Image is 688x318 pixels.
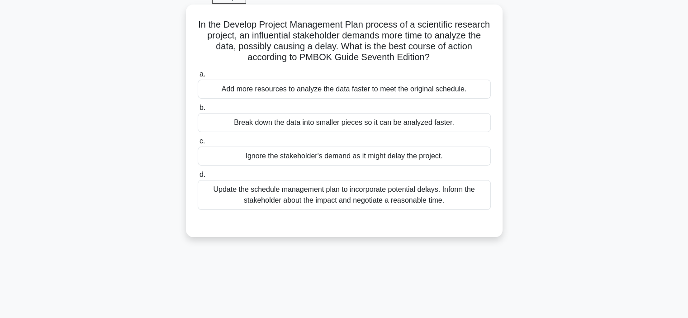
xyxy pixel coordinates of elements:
div: Ignore the stakeholder's demand as it might delay the project. [198,147,491,166]
span: d. [199,171,205,178]
div: Add more resources to analyze the data faster to meet the original schedule. [198,80,491,99]
div: Break down the data into smaller pieces so it can be analyzed faster. [198,113,491,132]
div: Update the schedule management plan to incorporate potential delays. Inform the stakeholder about... [198,180,491,210]
span: c. [199,137,205,145]
span: a. [199,70,205,78]
h5: In the Develop Project Management Plan process of a scientific research project, an influential s... [197,19,492,63]
span: b. [199,104,205,111]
